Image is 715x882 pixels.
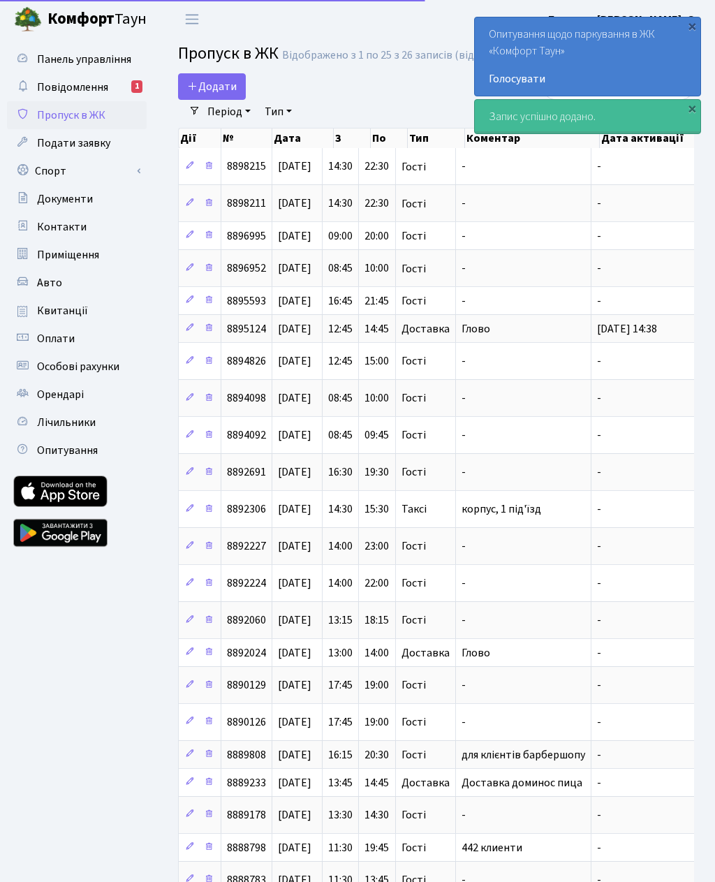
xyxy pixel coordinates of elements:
div: Запис успішно додано. [475,100,700,133]
span: [DATE] [278,840,311,855]
span: 16:45 [328,293,353,309]
span: [DATE] [278,465,311,480]
span: [DATE] [278,613,311,629]
span: - [597,261,601,277]
span: 15:30 [364,502,389,517]
span: 8892224 [227,576,266,591]
span: 14:30 [328,196,353,212]
span: 19:00 [364,715,389,730]
span: 22:00 [364,576,389,591]
span: Гості [401,810,426,821]
span: Гості [401,717,426,728]
span: 20:30 [364,747,389,763]
a: Період [202,100,256,124]
span: - [462,293,466,309]
span: Гості [401,430,426,441]
span: Оплати [37,331,75,346]
span: - [597,539,601,554]
span: Орендарі [37,387,84,402]
span: - [597,465,601,480]
span: - [462,261,466,277]
span: 14:30 [328,502,353,517]
span: 14:45 [364,775,389,791]
span: - [462,613,466,629]
span: [DATE] [278,747,311,763]
span: Доставка [401,777,450,788]
span: 16:30 [328,465,353,480]
span: - [597,576,601,591]
th: № [221,128,272,148]
span: 13:30 [328,808,353,823]
th: Дата [272,128,334,148]
span: 20:00 [364,228,389,244]
span: - [597,747,601,763]
span: Глово [462,645,490,661]
span: [DATE] [278,391,311,406]
span: - [597,293,601,309]
span: Документи [37,191,93,207]
span: 442 клиенти [462,840,522,855]
span: 10:00 [364,261,389,277]
span: 8889178 [227,808,266,823]
span: для клієнтів барбершопу [462,747,585,763]
span: - [462,391,466,406]
span: Гості [401,393,426,404]
span: [DATE] [278,808,311,823]
a: Орендарі [7,381,147,409]
span: - [462,228,466,244]
a: Контакти [7,213,147,241]
th: Коментар [465,128,600,148]
span: 09:00 [328,228,353,244]
span: Гості [401,578,426,589]
div: 1 [131,80,142,93]
span: 14:45 [364,321,389,337]
span: - [462,539,466,554]
a: Опитування [7,436,147,464]
span: Гості [401,356,426,367]
span: Пропуск в ЖК [37,108,105,123]
span: Повідомлення [37,80,108,95]
span: 12:45 [328,354,353,369]
span: Гості [401,161,426,172]
span: - [597,228,601,244]
span: 19:00 [364,678,389,693]
span: [DATE] [278,645,311,661]
span: 21:45 [364,293,389,309]
th: Дата активації [600,128,699,148]
span: Контакти [37,219,87,235]
span: [DATE] [278,775,311,791]
a: Панель управління [7,45,147,73]
span: [DATE] [278,321,311,337]
span: 17:45 [328,715,353,730]
b: Блєдних [PERSON_NAME]. О. [548,12,698,27]
span: Гості [401,749,426,760]
span: 23:00 [364,539,389,554]
span: [DATE] [278,539,311,554]
span: 19:30 [364,465,389,480]
span: 14:30 [328,159,353,175]
span: 13:15 [328,613,353,629]
span: - [462,576,466,591]
span: 8894098 [227,391,266,406]
span: Пропуск в ЖК [178,41,279,66]
span: 8889808 [227,747,266,763]
a: Лічильники [7,409,147,436]
span: [DATE] [278,196,311,212]
span: 16:15 [328,747,353,763]
span: 8895124 [227,321,266,337]
span: Опитування [37,443,98,458]
span: - [597,613,601,629]
span: 15:00 [364,354,389,369]
span: корпус, 1 під'їзд [462,502,541,517]
span: [DATE] [278,261,311,277]
span: Гості [401,263,426,274]
span: Панель управління [37,52,131,67]
a: Додати [178,73,246,100]
span: 19:45 [364,840,389,855]
span: [DATE] [278,293,311,309]
span: 8896995 [227,228,266,244]
span: Гості [401,295,426,307]
span: - [597,775,601,791]
span: 8892306 [227,502,266,517]
span: 8892691 [227,465,266,480]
